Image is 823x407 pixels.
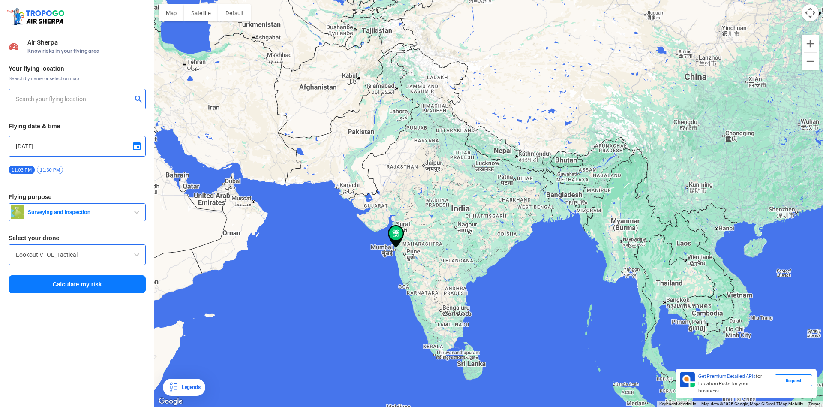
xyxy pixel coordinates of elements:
span: Map data ©2025 Google, Mapa GISrael, TMap Mobility [701,401,803,406]
button: Surveying and Inspection [9,203,146,221]
img: Google [156,396,185,407]
span: Get Premium Detailed APIs [698,373,756,379]
span: 11:30 PM [37,166,63,174]
div: for Location Risks for your business. [695,372,775,395]
a: Open this area in Google Maps (opens a new window) [156,396,185,407]
button: Map camera controls [802,4,819,21]
div: Legends [178,382,200,392]
a: Terms [808,401,820,406]
input: Search by name or Brand [16,250,138,260]
button: Keyboard shortcuts [659,401,696,407]
input: Select Date [16,141,138,151]
div: Request [775,374,812,386]
span: Air Sherpa [27,39,146,46]
button: Zoom out [802,53,819,70]
span: 11:03 PM [9,166,35,174]
img: survey.png [11,205,24,219]
button: Show satellite imagery [184,4,218,21]
input: Search your flying location [16,94,132,104]
button: Show street map [159,4,184,21]
button: Zoom in [802,35,819,52]
img: ic_tgdronemaps.svg [6,6,67,26]
h3: Your flying location [9,66,146,72]
h3: Select your drone [9,235,146,241]
img: Premium APIs [680,372,695,387]
button: Calculate my risk [9,275,146,293]
span: Surveying and Inspection [24,209,132,216]
span: Know risks in your flying area [27,48,146,54]
img: Legends [168,382,178,392]
h3: Flying date & time [9,123,146,129]
img: Risk Scores [9,41,19,51]
span: Search by name or select on map [9,75,146,82]
h3: Flying purpose [9,194,146,200]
